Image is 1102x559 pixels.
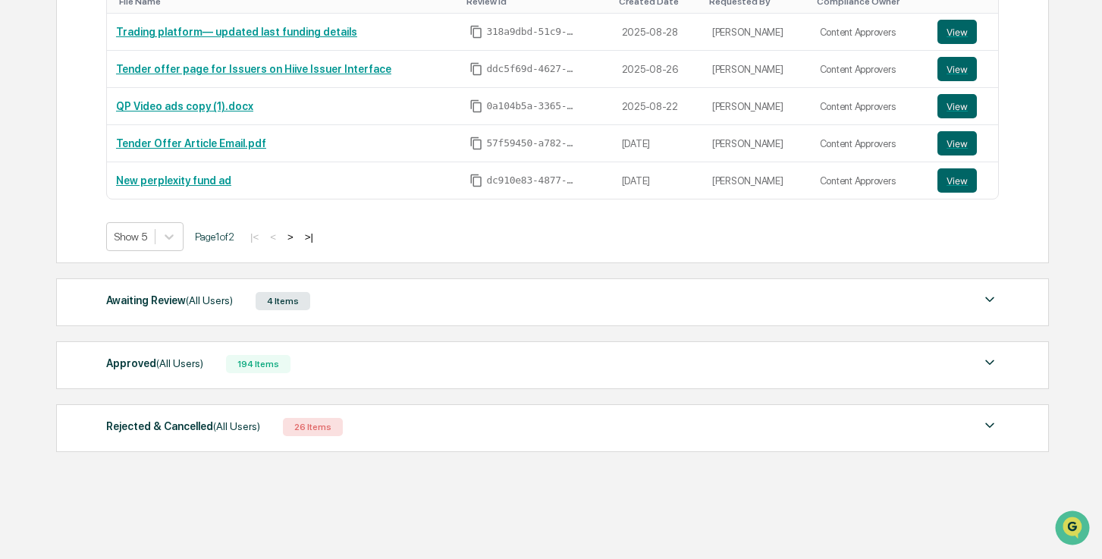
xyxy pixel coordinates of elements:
span: Data Lookup [30,220,96,235]
div: We're available if you need us! [52,131,192,143]
span: Copy Id [469,137,483,150]
span: Copy Id [469,62,483,76]
td: Content Approvers [811,51,929,88]
a: 🖐️Preclearance [9,185,104,212]
span: Copy Id [469,99,483,113]
img: caret [981,353,999,372]
div: Approved [106,353,203,373]
div: Rejected & Cancelled [106,416,260,436]
span: Attestations [125,191,188,206]
td: [PERSON_NAME] [703,88,811,125]
td: [DATE] [613,162,703,199]
a: View [937,20,989,44]
a: Tender Offer Article Email.pdf [116,137,266,149]
td: Content Approvers [811,14,929,51]
div: 🗄️ [110,193,122,205]
span: 0a104b5a-3365-4e16-98ad-43a4f330f6db [486,100,577,112]
button: View [937,57,977,81]
a: New perplexity fund ad [116,174,231,187]
span: (All Users) [213,420,260,432]
a: View [937,131,989,155]
iframe: Open customer support [1053,509,1094,550]
div: 🖐️ [15,193,27,205]
div: 194 Items [226,355,290,373]
span: Preclearance [30,191,98,206]
td: 2025-08-28 [613,14,703,51]
div: 🔎 [15,221,27,234]
span: dc910e83-4877-4103-b15e-bf87db00f614 [486,174,577,187]
p: How can we help? [15,32,276,56]
button: Start new chat [258,121,276,139]
td: 2025-08-22 [613,88,703,125]
a: View [937,168,989,193]
div: 26 Items [283,418,343,436]
span: 318a9dbd-51c9-473e-9dd0-57efbaa2a655 [486,26,577,38]
button: < [265,231,281,243]
a: View [937,94,989,118]
a: 🔎Data Lookup [9,214,102,241]
button: View [937,20,977,44]
a: Powered byPylon [107,256,184,269]
td: [PERSON_NAME] [703,14,811,51]
span: Copy Id [469,25,483,39]
td: 2025-08-26 [613,51,703,88]
img: caret [981,416,999,435]
div: Start new chat [52,116,249,131]
a: QP Video ads copy (1).docx [116,100,253,112]
span: 57f59450-a782-4865-ac16-a45fae92c464 [486,137,577,149]
img: 1746055101610-c473b297-6a78-478c-a979-82029cc54cd1 [15,116,42,143]
a: Tender offer page for Issuers on Hiive Issuer Interface [116,63,391,75]
button: >| [300,231,318,243]
span: ddc5f69d-4627-4722-aeaa-ccc955e7ddc8 [486,63,577,75]
td: [DATE] [613,125,703,162]
span: (All Users) [186,294,233,306]
span: Page 1 of 2 [195,231,234,243]
button: > [283,231,298,243]
div: Awaiting Review [106,290,233,310]
span: (All Users) [156,357,203,369]
td: Content Approvers [811,162,929,199]
a: 🗄️Attestations [104,185,194,212]
button: View [937,168,977,193]
span: Copy Id [469,174,483,187]
td: Content Approvers [811,88,929,125]
a: Trading platform— updated last funding details [116,26,357,38]
button: |< [246,231,263,243]
td: [PERSON_NAME] [703,51,811,88]
td: [PERSON_NAME] [703,162,811,199]
span: Pylon [151,257,184,269]
div: 4 Items [256,292,310,310]
td: [PERSON_NAME] [703,125,811,162]
a: View [937,57,989,81]
button: View [937,94,977,118]
button: View [937,131,977,155]
img: caret [981,290,999,309]
td: Content Approvers [811,125,929,162]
